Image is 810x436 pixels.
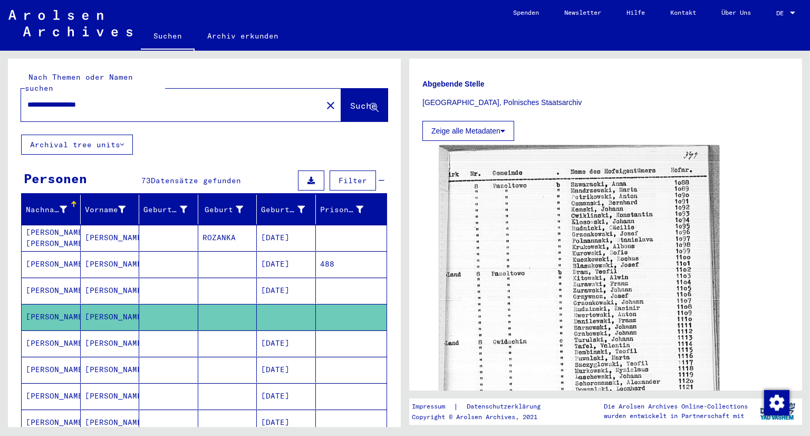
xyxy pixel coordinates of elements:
[458,401,553,412] a: Datenschutzerklärung
[22,304,81,330] mat-cell: [PERSON_NAME]
[22,195,81,224] mat-header-cell: Nachname
[776,10,788,17] span: DE
[261,201,318,218] div: Geburtsdatum
[758,398,797,424] img: yv_logo.png
[22,225,81,251] mat-cell: [PERSON_NAME] [PERSON_NAME]
[143,201,200,218] div: Geburtsname
[412,401,553,412] div: |
[604,402,748,411] p: Die Arolsen Archives Online-Collections
[81,383,140,409] mat-cell: [PERSON_NAME]
[316,251,387,277] mat-cell: 488
[257,410,316,435] mat-cell: [DATE]
[341,89,388,121] button: Suche
[202,201,257,218] div: Geburt‏
[198,225,257,251] mat-cell: ROZANKA
[257,383,316,409] mat-cell: [DATE]
[257,195,316,224] mat-header-cell: Geburtsdatum
[21,135,133,155] button: Archival tree units
[24,169,87,188] div: Personen
[25,72,133,93] mat-label: Nach Themen oder Namen suchen
[330,170,376,191] button: Filter
[257,251,316,277] mat-cell: [DATE]
[81,357,140,383] mat-cell: [PERSON_NAME]
[316,195,387,224] mat-header-cell: Prisoner #
[320,94,341,116] button: Clear
[22,330,81,356] mat-cell: [PERSON_NAME]
[143,204,187,215] div: Geburtsname
[422,121,514,141] button: Zeige alle Metadaten
[257,225,316,251] mat-cell: [DATE]
[22,251,81,277] mat-cell: [PERSON_NAME]
[26,204,67,215] div: Nachname
[81,278,140,304] mat-cell: [PERSON_NAME]
[81,195,140,224] mat-header-cell: Vorname
[81,251,140,277] mat-cell: [PERSON_NAME]
[22,410,81,435] mat-cell: [PERSON_NAME]
[257,357,316,383] mat-cell: [DATE]
[85,204,126,215] div: Vorname
[350,100,377,111] span: Suche
[764,390,789,415] img: Zustimmung ändern
[22,278,81,304] mat-cell: [PERSON_NAME]
[198,195,257,224] mat-header-cell: Geburt‏
[22,357,81,383] mat-cell: [PERSON_NAME]
[8,10,132,36] img: Arolsen_neg.svg
[195,23,291,49] a: Archiv erkunden
[324,99,337,112] mat-icon: close
[320,204,364,215] div: Prisoner #
[22,383,81,409] mat-cell: [PERSON_NAME]
[81,410,140,435] mat-cell: [PERSON_NAME]
[151,176,241,185] span: Datensätze gefunden
[257,278,316,304] mat-cell: [DATE]
[422,80,484,88] b: Abgebende Stelle
[81,330,140,356] mat-cell: [PERSON_NAME]
[81,225,140,251] mat-cell: [PERSON_NAME]
[81,304,140,330] mat-cell: [PERSON_NAME]
[26,201,80,218] div: Nachname
[604,411,748,421] p: wurden entwickelt in Partnerschaft mit
[141,176,151,185] span: 73
[764,390,789,415] div: Zustimmung ändern
[257,330,316,356] mat-cell: [DATE]
[320,201,377,218] div: Prisoner #
[141,23,195,51] a: Suchen
[139,195,198,224] mat-header-cell: Geburtsname
[422,97,789,108] p: [GEOGRAPHIC_DATA], Polnisches Staatsarchiv
[85,201,139,218] div: Vorname
[202,204,244,215] div: Geburt‏
[412,401,454,412] a: Impressum
[339,176,367,185] span: Filter
[412,412,553,422] p: Copyright © Arolsen Archives, 2021
[261,204,305,215] div: Geburtsdatum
